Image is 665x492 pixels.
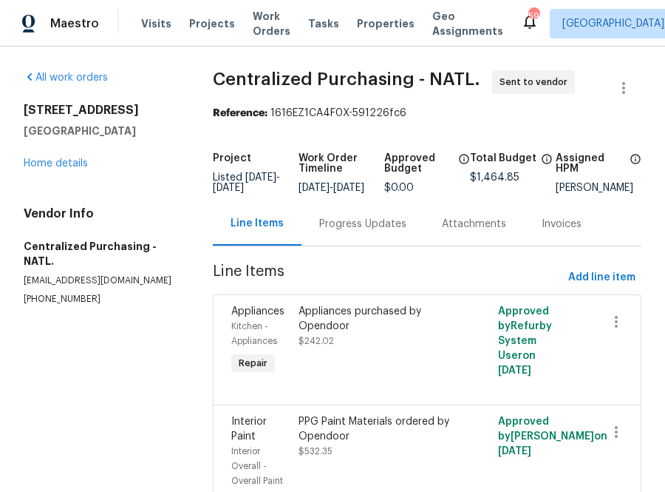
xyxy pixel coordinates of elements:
[299,304,457,334] div: Appliances purchased by Opendoor
[189,16,235,31] span: Projects
[528,9,539,24] div: 598
[299,153,384,174] h5: Work Order Timeline
[470,172,519,183] span: $1,464.85
[541,153,553,172] span: The total cost of line items that have been proposed by Opendoor. This sum includes line items th...
[499,75,573,90] span: Sent to vendor
[213,172,280,193] span: -
[213,172,280,193] span: Listed
[245,172,276,183] span: [DATE]
[470,153,536,164] h5: Total Budget
[24,293,177,306] p: [PHONE_NUMBER]
[231,306,284,317] span: Appliances
[319,217,406,232] div: Progress Updates
[542,217,582,232] div: Invoices
[357,16,415,31] span: Properties
[562,264,641,292] button: Add line item
[24,206,177,221] h4: Vendor Info
[384,183,414,193] span: $0.00
[231,322,277,346] span: Kitchen - Appliances
[432,9,503,38] span: Geo Assignments
[556,153,625,174] h5: Assigned HPM
[299,414,457,444] div: PPG Paint Materials ordered by Opendoor
[498,365,531,376] span: [DATE]
[213,264,562,292] span: Line Items
[50,16,99,31] span: Maestro
[213,108,267,118] b: Reference:
[299,183,330,193] span: [DATE]
[299,447,332,456] span: $532.35
[253,9,290,38] span: Work Orders
[384,153,454,174] h5: Approved Budget
[24,103,177,118] h2: [STREET_ADDRESS]
[24,158,88,169] a: Home details
[556,183,641,193] div: [PERSON_NAME]
[213,153,251,164] h5: Project
[568,269,635,287] span: Add line item
[231,447,283,485] span: Interior Overall - Overall Paint
[24,73,108,83] a: All work orders
[231,417,267,442] span: Interior Paint
[299,183,364,193] span: -
[498,446,531,456] span: [DATE]
[213,70,480,88] span: Centralized Purchasing - NATL.
[458,153,470,183] span: The total cost of line items that have been approved by both Opendoor and the Trade Partner. This...
[213,183,244,193] span: [DATE]
[233,356,273,371] span: Repair
[333,183,364,193] span: [DATE]
[308,18,339,29] span: Tasks
[24,239,177,269] h5: Centralized Purchasing - NATL.
[630,153,641,183] span: The hpm assigned to this work order.
[24,274,177,287] p: [EMAIL_ADDRESS][DOMAIN_NAME]
[24,124,177,138] h5: [GEOGRAPHIC_DATA]
[299,337,334,346] span: $242.02
[213,106,641,121] div: 1616EZ1CA4F0X-591226fc6
[498,417,607,456] span: Approved by [PERSON_NAME] on
[141,16,171,31] span: Visits
[498,306,552,376] span: Approved by Refurby System User on
[231,216,284,231] div: Line Items
[442,217,506,232] div: Attachments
